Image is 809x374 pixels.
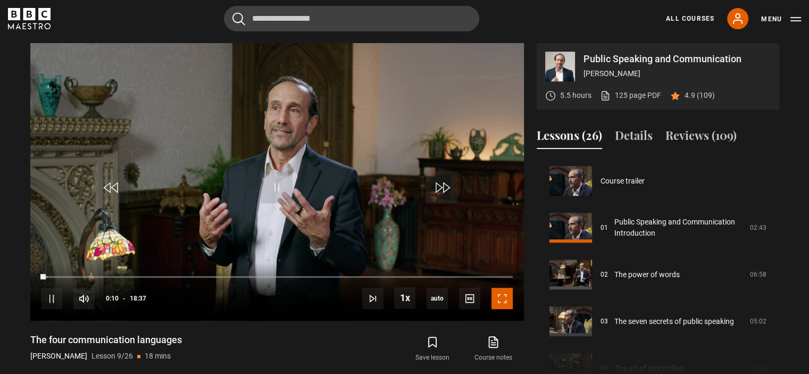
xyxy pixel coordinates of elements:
p: [PERSON_NAME] [583,68,771,79]
button: Pause [41,288,62,309]
a: Course notes [463,334,523,364]
button: Mute [73,288,95,309]
button: Fullscreen [491,288,513,309]
button: Next Lesson [362,288,383,309]
button: Details [615,127,653,149]
input: Search [224,6,479,31]
span: 0:10 [106,289,119,308]
p: [PERSON_NAME] [30,351,87,362]
div: Progress Bar [41,276,512,278]
span: auto [427,288,448,309]
svg: BBC Maestro [8,8,51,29]
h1: The four communication languages [30,334,182,346]
p: Lesson 9/26 [91,351,133,362]
button: Save lesson [402,334,463,364]
a: The power of words [614,269,680,280]
span: 18:37 [130,289,146,308]
button: Reviews (109) [665,127,737,149]
p: Public Speaking and Communication [583,54,771,64]
p: 5.5 hours [560,90,591,101]
button: Playback Rate [394,287,415,309]
a: All Courses [666,14,714,23]
a: Public Speaking and Communication Introduction [614,217,744,239]
video-js: Video Player [30,43,524,321]
button: Toggle navigation [761,14,801,24]
p: 18 mins [145,351,171,362]
button: Captions [459,288,480,309]
button: Lessons (26) [537,127,602,149]
div: Current quality: 720p [427,288,448,309]
span: - [123,295,126,302]
a: 125 page PDF [600,90,661,101]
a: Course trailer [601,176,645,187]
button: Submit the search query [232,12,245,26]
a: The seven secrets of public speaking [614,316,734,327]
p: 4.9 (109) [685,90,715,101]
